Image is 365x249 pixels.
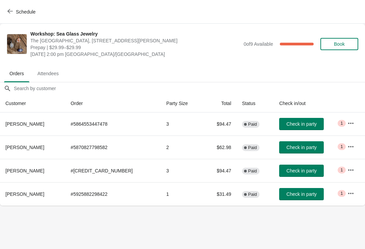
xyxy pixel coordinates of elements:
[279,118,324,130] button: Check in party
[65,159,161,182] td: # [CREDIT_CARD_NUMBER]
[237,95,274,112] th: Status
[14,82,365,95] input: Search by customer
[161,112,203,136] td: 3
[30,30,240,37] span: Workshop: Sea Glass Jewelry
[287,191,317,197] span: Check in party
[30,44,240,51] span: Prepay | $29.99–$29.99
[7,34,27,54] img: Workshop: Sea Glass Jewelry
[5,145,44,150] span: [PERSON_NAME]
[30,37,240,44] span: The [GEOGRAPHIC_DATA], [STREET_ADDRESS][PERSON_NAME]
[65,136,161,159] td: # 5870827798582
[203,159,237,182] td: $94.47
[287,121,317,127] span: Check in party
[32,67,64,80] span: Attendees
[203,95,237,112] th: Total
[65,112,161,136] td: # 5864553447478
[287,168,317,173] span: Check in party
[248,145,257,150] span: Paid
[274,95,342,112] th: Check in/out
[279,165,324,177] button: Check in party
[279,188,324,200] button: Check in party
[244,41,273,47] span: 0 of 9 Available
[161,182,203,206] td: 1
[16,9,35,15] span: Schedule
[320,38,358,50] button: Book
[248,168,257,174] span: Paid
[340,144,343,149] span: 1
[161,136,203,159] td: 2
[334,41,345,47] span: Book
[287,145,317,150] span: Check in party
[5,168,44,173] span: [PERSON_NAME]
[340,191,343,196] span: 1
[248,122,257,127] span: Paid
[5,121,44,127] span: [PERSON_NAME]
[3,6,41,18] button: Schedule
[65,182,161,206] td: # 5925882298422
[248,192,257,197] span: Paid
[30,51,240,58] span: [DATE] 2:00 pm [GEOGRAPHIC_DATA]/[GEOGRAPHIC_DATA]
[5,191,44,197] span: [PERSON_NAME]
[340,167,343,173] span: 1
[279,141,324,153] button: Check in party
[203,112,237,136] td: $94.47
[161,159,203,182] td: 3
[4,67,29,80] span: Orders
[203,182,237,206] td: $31.49
[161,95,203,112] th: Party Size
[203,136,237,159] td: $62.98
[340,121,343,126] span: 1
[65,95,161,112] th: Order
